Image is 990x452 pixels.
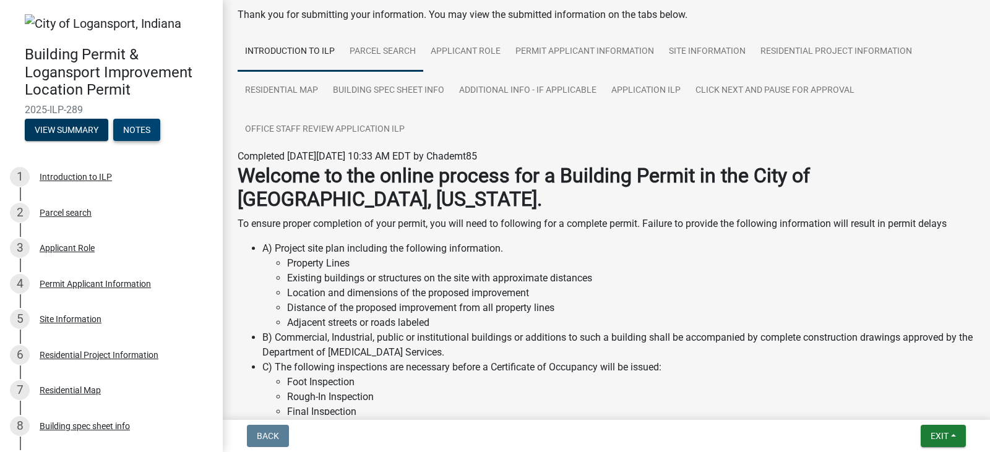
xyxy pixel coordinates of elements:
div: 8 [10,416,30,436]
a: Parcel search [342,32,423,72]
div: Residential Map [40,386,101,394]
p: To ensure proper completion of your permit, you will need to following for a complete permit. Fai... [238,216,975,231]
strong: Welcome to the online process for a Building Permit in the City of [GEOGRAPHIC_DATA], [US_STATE]. [238,164,810,211]
span: Completed [DATE][DATE] 10:33 AM EDT by Chademt85 [238,150,477,162]
h4: Building Permit & Logansport Improvement Location Permit [25,46,213,99]
button: Notes [113,119,160,141]
li: A) Project site plan including the following information. [262,241,975,330]
wm-modal-confirm: Summary [25,126,108,135]
a: Additional Info - If Applicable [452,71,604,111]
li: Existing buildings or structures on the site with approximate distances [287,271,975,286]
div: 5 [10,309,30,329]
div: Site Information [40,315,101,323]
div: 2 [10,203,30,223]
span: 2025-ILP-289 [25,104,198,116]
wm-modal-confirm: Notes [113,126,160,135]
button: View Summary [25,119,108,141]
div: Residential Project Information [40,351,158,359]
a: Building spec sheet info [325,71,452,111]
a: Office Staff Review Application ILP [238,110,412,150]
div: 6 [10,345,30,365]
div: Thank you for submitting your information. You may view the submitted information on the tabs below. [238,7,975,22]
li: Property Lines [287,256,975,271]
a: Permit Applicant Information [508,32,661,72]
li: Distance of the proposed improvement from all property lines [287,301,975,315]
div: Parcel search [40,208,92,217]
div: Applicant Role [40,244,95,252]
li: Location and dimensions of the proposed improvement [287,286,975,301]
div: Introduction to ILP [40,173,112,181]
a: Introduction to ILP [238,32,342,72]
span: Back [257,431,279,441]
a: Applicant Role [423,32,508,72]
a: Site Information [661,32,753,72]
div: Permit Applicant Information [40,279,151,288]
li: Final Inspection [287,404,975,419]
div: 3 [10,238,30,258]
a: Residential Map [238,71,325,111]
li: B) Commercial, Industrial, public or institutional buildings or additions to such a building shal... [262,330,975,360]
div: 4 [10,274,30,294]
li: Adjacent streets or roads labeled [287,315,975,330]
div: 7 [10,380,30,400]
li: Foot Inspection [287,375,975,390]
button: Back [247,425,289,447]
li: C) The following inspections are necessary before a Certificate of Occupancy will be issued: [262,360,975,419]
a: Residential Project Information [753,32,919,72]
div: 1 [10,167,30,187]
div: Building spec sheet info [40,422,130,430]
a: Application ILP [604,71,688,111]
li: Rough-In Inspection [287,390,975,404]
img: City of Logansport, Indiana [25,14,181,33]
a: Click Next and Pause for Approval [688,71,862,111]
button: Exit [921,425,966,447]
span: Exit [931,431,949,441]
